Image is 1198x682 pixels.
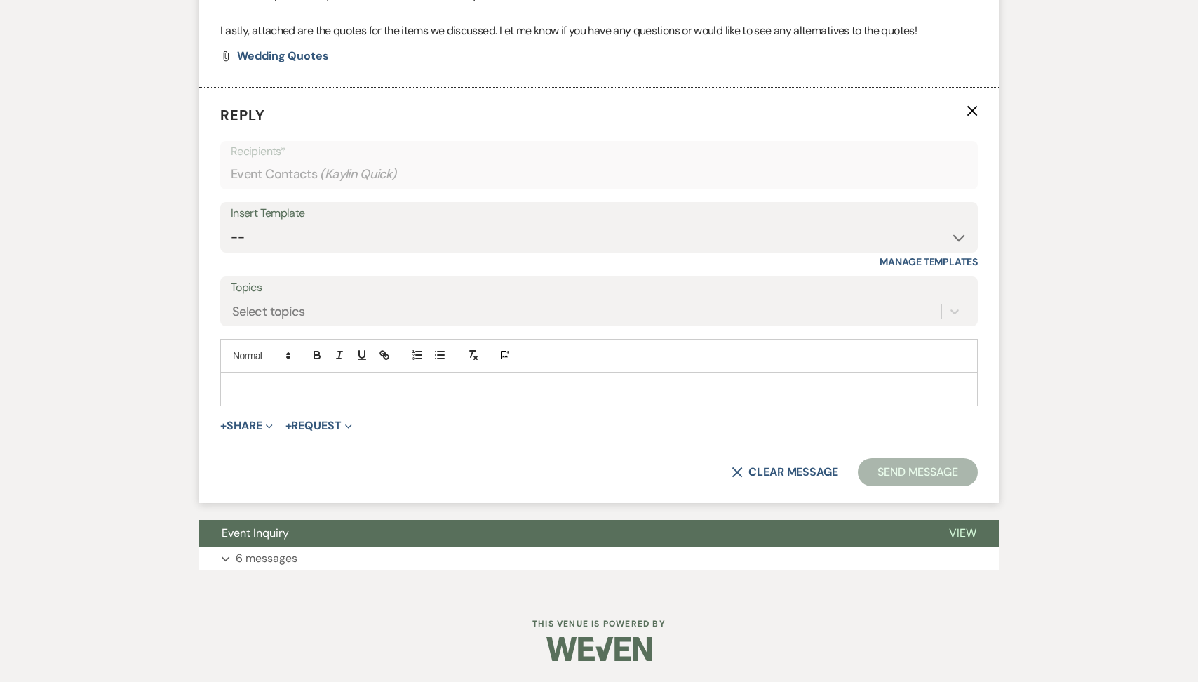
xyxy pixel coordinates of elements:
a: Manage Templates [880,255,978,268]
span: View [949,526,976,540]
button: Share [220,420,273,432]
span: ( Kaylin Quick ) [320,165,397,184]
p: Recipients* [231,142,967,161]
button: Request [285,420,352,432]
span: Event Inquiry [222,526,289,540]
div: Event Contacts [231,161,967,188]
a: Wedding Quotes [237,51,329,62]
div: Select topics [232,302,305,321]
span: Lastly, attached are the quotes for the items we discussed. Let me know if you have any questions... [220,23,917,38]
span: + [285,420,292,432]
p: 6 messages [236,549,297,568]
button: Event Inquiry [199,520,927,547]
div: Insert Template [231,203,967,224]
span: Wedding Quotes [237,48,329,63]
button: Send Message [858,458,978,486]
span: + [220,420,227,432]
button: 6 messages [199,547,999,570]
label: Topics [231,278,967,298]
img: Weven Logo [546,624,652,674]
span: Reply [220,106,265,124]
button: Clear message [732,467,838,478]
button: View [927,520,999,547]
